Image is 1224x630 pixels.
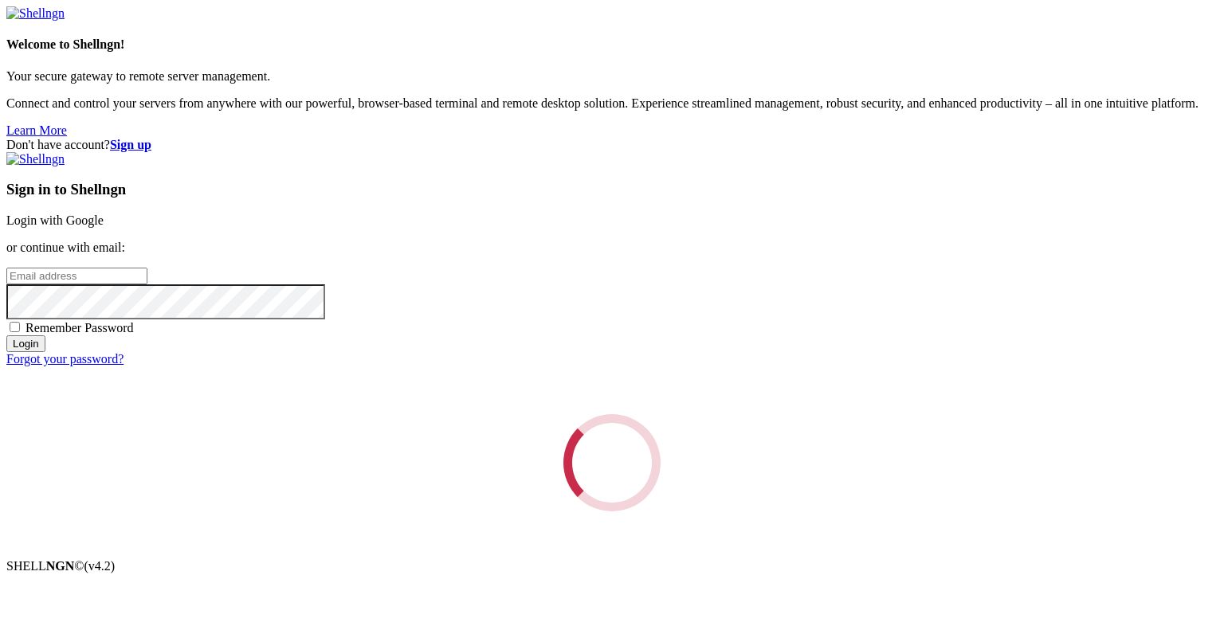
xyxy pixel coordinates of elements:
[6,152,65,166] img: Shellngn
[6,37,1218,52] h4: Welcome to Shellngn!
[6,181,1218,198] h3: Sign in to Shellngn
[6,123,67,137] a: Learn More
[6,241,1218,255] p: or continue with email:
[6,559,115,573] span: SHELL ©
[25,321,134,335] span: Remember Password
[6,352,124,366] a: Forgot your password?
[6,6,65,21] img: Shellngn
[46,559,75,573] b: NGN
[10,322,20,332] input: Remember Password
[6,213,104,227] a: Login with Google
[110,138,151,151] a: Sign up
[6,268,147,284] input: Email address
[6,69,1218,84] p: Your secure gateway to remote server management.
[563,414,661,511] div: Loading...
[84,559,116,573] span: 4.2.0
[6,138,1218,152] div: Don't have account?
[6,335,45,352] input: Login
[6,96,1218,111] p: Connect and control your servers from anywhere with our powerful, browser-based terminal and remo...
